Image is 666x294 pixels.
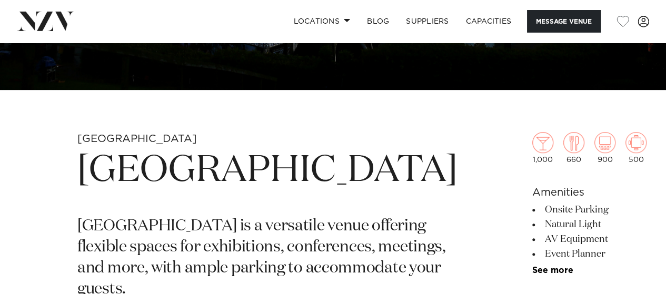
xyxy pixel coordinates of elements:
[77,134,197,144] small: [GEOGRAPHIC_DATA]
[532,185,647,200] h6: Amenities
[532,202,647,217] li: Onsite Parking
[285,10,359,33] a: Locations
[625,132,647,164] div: 500
[532,132,553,164] div: 1,000
[532,132,553,153] img: cocktail.png
[359,10,397,33] a: BLOG
[17,12,74,31] img: nzv-logo.png
[527,10,601,33] button: Message Venue
[625,132,647,153] img: meeting.png
[532,217,647,232] li: Natural Light
[458,10,520,33] a: Capacities
[563,132,584,164] div: 660
[594,132,615,153] img: theatre.png
[532,247,647,261] li: Event Planner
[77,147,458,195] h1: [GEOGRAPHIC_DATA]
[532,232,647,247] li: AV Equipment
[594,132,615,164] div: 900
[563,132,584,153] img: dining.png
[397,10,457,33] a: SUPPLIERS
